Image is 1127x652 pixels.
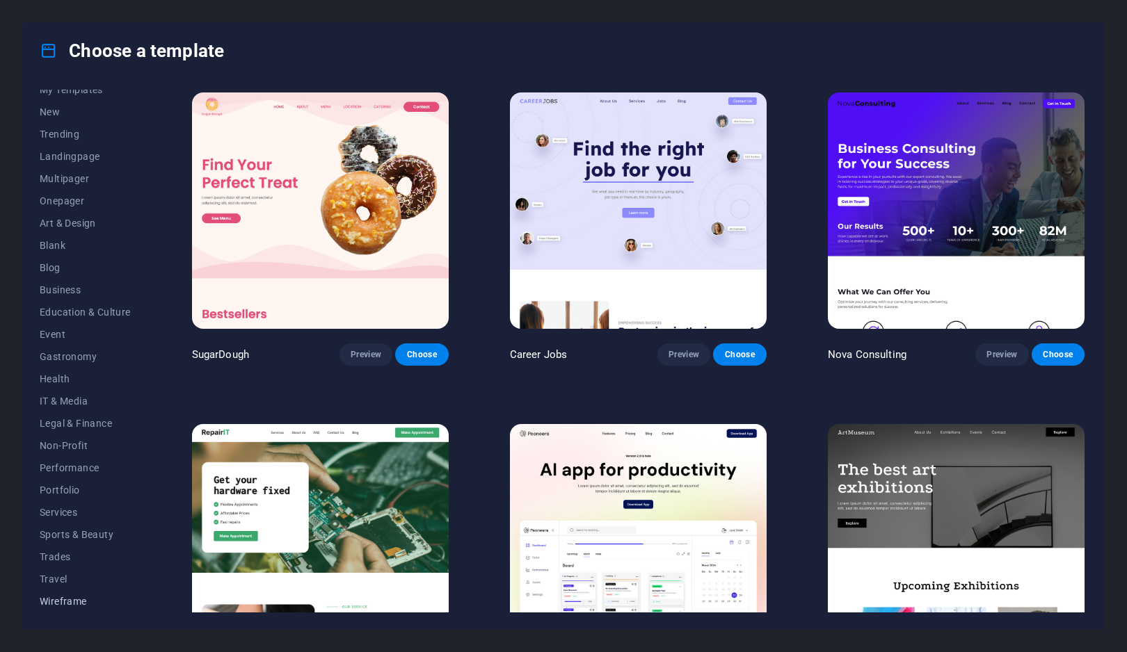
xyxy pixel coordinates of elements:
[828,348,906,361] p: Nova Consulting
[40,551,131,562] span: Trades
[406,349,437,360] span: Choose
[40,79,131,101] button: My Templates
[351,349,381,360] span: Preview
[40,434,131,457] button: Non-Profit
[40,484,131,496] span: Portfolio
[40,546,131,568] button: Trades
[40,218,131,229] span: Art & Design
[40,323,131,345] button: Event
[40,368,131,390] button: Health
[192,92,449,329] img: SugarDough
[40,173,131,184] span: Multipager
[339,343,392,366] button: Preview
[40,590,131,612] button: Wireframe
[40,101,131,123] button: New
[40,145,131,168] button: Landingpage
[40,195,131,206] span: Onepager
[40,396,131,407] span: IT & Media
[1043,349,1073,360] span: Choose
[40,390,131,412] button: IT & Media
[40,523,131,546] button: Sports & Beauty
[40,351,131,362] span: Gastronomy
[40,212,131,234] button: Art & Design
[510,92,767,329] img: Career Jobs
[40,151,131,162] span: Landingpage
[40,529,131,540] span: Sports & Beauty
[40,418,131,429] span: Legal & Finance
[724,349,755,360] span: Choose
[192,348,249,361] p: SugarDough
[40,190,131,212] button: Onepager
[40,168,131,190] button: Multipager
[40,307,131,318] span: Education & Culture
[713,343,766,366] button: Choose
[40,84,131,95] span: My Templates
[657,343,710,366] button: Preview
[40,373,131,384] span: Health
[669,349,699,360] span: Preview
[40,329,131,340] span: Event
[510,348,568,361] p: Career Jobs
[40,129,131,140] span: Trending
[40,412,131,434] button: Legal & Finance
[986,349,1017,360] span: Preview
[40,106,131,117] span: New
[40,462,131,473] span: Performance
[40,501,131,523] button: Services
[40,234,131,256] button: Blank
[975,343,1028,366] button: Preview
[40,40,224,62] h4: Choose a template
[40,345,131,368] button: Gastronomy
[40,596,131,607] span: Wireframe
[40,123,131,145] button: Trending
[40,440,131,451] span: Non-Profit
[40,284,131,295] span: Business
[40,301,131,323] button: Education & Culture
[40,573,131,585] span: Travel
[40,256,131,279] button: Blog
[828,92,1085,329] img: Nova Consulting
[40,507,131,518] span: Services
[40,240,131,251] span: Blank
[40,279,131,301] button: Business
[40,568,131,590] button: Travel
[40,457,131,479] button: Performance
[395,343,448,366] button: Choose
[1032,343,1085,366] button: Choose
[40,262,131,273] span: Blog
[40,479,131,501] button: Portfolio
